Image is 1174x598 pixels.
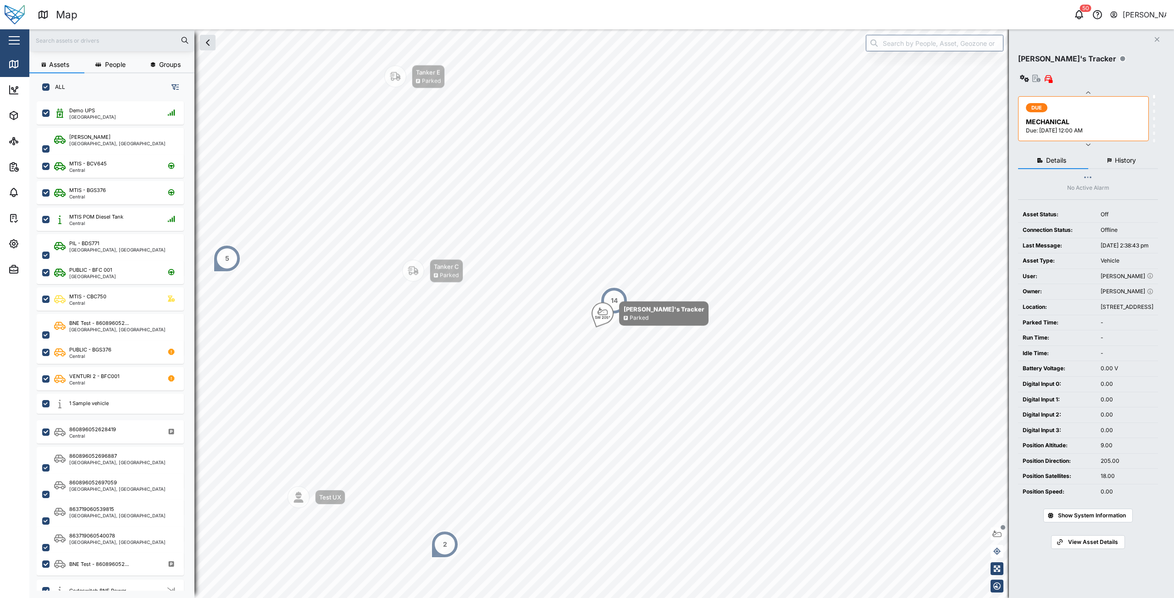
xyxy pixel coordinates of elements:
div: Map [24,59,44,69]
div: Central [69,168,107,172]
div: [PERSON_NAME] [69,133,111,141]
div: Parked [422,77,441,86]
div: Map marker [288,486,345,508]
div: Admin [24,264,51,274]
div: 0.00 V [1101,364,1153,373]
div: Asset Type: [1023,257,1091,265]
div: MTIS - CBC750 [69,293,106,301]
div: Run Time: [1023,334,1091,342]
div: MTIS - BGS376 [69,187,106,194]
div: Tanker C [434,262,459,271]
div: Offline [1101,226,1153,235]
span: DUE [1031,104,1042,112]
div: Vehicle [1101,257,1153,265]
div: Last Message: [1023,241,1091,250]
div: Map marker [600,287,628,314]
div: Tasks [24,213,49,223]
div: BNE Test - 860896052... [69,560,129,568]
div: Sites [24,136,46,146]
div: 14 [611,296,618,306]
div: Idle Time: [1023,349,1091,358]
div: VENTURI 2 - BFC001 [69,373,119,380]
div: 860896052696887 [69,452,117,460]
img: Main Logo [5,5,25,25]
span: Details [1046,157,1066,164]
span: Assets [49,61,69,68]
div: Test UX [319,493,341,502]
div: Parked Time: [1023,318,1091,327]
div: Alarms [24,187,52,198]
div: PIL - BDS771 [69,240,99,247]
div: 50 [1080,5,1091,12]
div: - [1101,349,1153,358]
div: Digital Input 2: [1023,411,1091,419]
div: Demo UPS [69,107,95,115]
div: Connection Status: [1023,226,1091,235]
canvas: Map [29,29,1174,598]
div: PUBLIC - BGS376 [69,346,111,354]
div: MECHANICAL [1026,117,1143,127]
div: [PERSON_NAME] [1101,272,1153,281]
div: PUBLIC - BFC 001 [69,266,112,274]
div: Map [56,7,78,23]
div: 0.00 [1101,488,1153,496]
div: User: [1023,272,1091,281]
div: 9.00 [1101,441,1153,450]
div: 0.00 [1101,426,1153,435]
div: 1 Sample vehicle [69,400,109,407]
div: [PERSON_NAME]'s Tracker [1018,53,1116,65]
div: 860896052628419 [69,426,116,433]
div: Central [69,380,119,385]
div: Central [69,433,116,438]
div: [GEOGRAPHIC_DATA], [GEOGRAPHIC_DATA] [69,540,166,544]
div: [PERSON_NAME] [1101,287,1153,296]
div: Location: [1023,303,1091,312]
div: SW 205° [595,316,610,319]
div: Map marker [431,531,459,558]
div: 5 [225,253,229,263]
div: Asset Status: [1023,210,1091,219]
div: Parked [630,314,648,323]
div: [PERSON_NAME] [1123,9,1167,21]
span: Groups [159,61,181,68]
div: Reports [24,162,55,172]
div: Due: [DATE] 12:00 AM [1026,126,1143,135]
div: Digital Input 0: [1023,380,1091,389]
div: [PERSON_NAME]'s Tracker [624,305,704,314]
span: History [1115,157,1136,164]
div: Central [69,354,111,358]
div: - [1101,318,1153,327]
div: 2 [443,539,447,549]
div: Digital Input 3: [1023,426,1091,435]
div: [GEOGRAPHIC_DATA] [69,274,116,279]
div: [GEOGRAPHIC_DATA] [69,115,116,119]
span: People [105,61,126,68]
div: Central [69,221,123,225]
div: Central [69,194,106,199]
div: [STREET_ADDRESS] [1101,303,1153,312]
a: View Asset Details [1051,535,1124,549]
div: Settings [24,239,56,249]
div: 0.00 [1101,395,1153,404]
input: Search assets or drivers [35,33,189,47]
span: Show System Information [1058,509,1126,522]
div: MTIS POM Diesel Tank [69,213,123,221]
div: Digital Input 1: [1023,395,1091,404]
div: Assets [24,110,52,121]
div: Position Speed: [1023,488,1091,496]
div: Owner: [1023,287,1091,296]
div: 0.00 [1101,411,1153,419]
div: Tanker E [416,68,441,77]
div: Central [69,301,106,305]
input: Search by People, Asset, Geozone or Place [866,35,1003,51]
div: 863719060539815 [69,505,114,513]
div: Parked [440,271,459,280]
div: 205.00 [1101,457,1153,466]
div: 863719060540078 [69,532,115,540]
div: Dashboard [24,85,65,95]
div: [GEOGRAPHIC_DATA], [GEOGRAPHIC_DATA] [69,327,166,332]
button: Show System Information [1043,509,1133,522]
div: Map marker [384,65,445,88]
div: BNE Test - 860896052... [69,319,129,327]
div: 0.00 [1101,380,1153,389]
